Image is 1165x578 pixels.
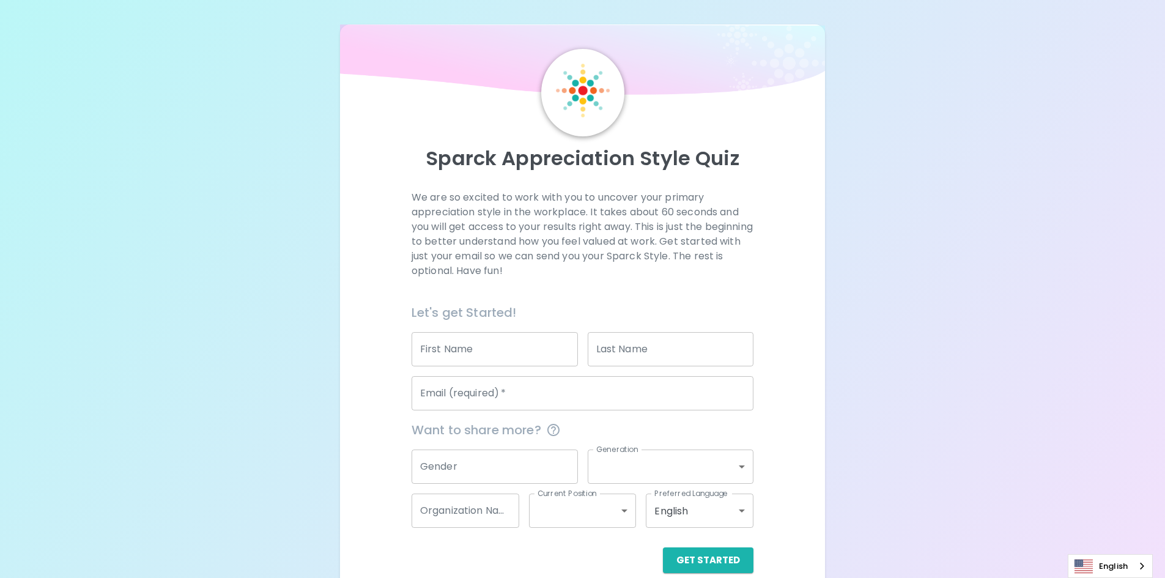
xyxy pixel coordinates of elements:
[1068,554,1153,578] div: Language
[596,444,638,454] label: Generation
[663,547,753,573] button: Get Started
[412,190,753,278] p: We are so excited to work with you to uncover your primary appreciation style in the workplace. I...
[538,488,597,498] label: Current Position
[412,420,753,440] span: Want to share more?
[355,146,811,171] p: Sparck Appreciation Style Quiz
[340,24,826,101] img: wave
[646,494,753,528] div: English
[1068,554,1153,578] aside: Language selected: English
[1068,555,1152,577] a: English
[654,488,728,498] label: Preferred Language
[556,64,610,117] img: Sparck Logo
[412,303,753,322] h6: Let's get Started!
[546,423,561,437] svg: This information is completely confidential and only used for aggregated appreciation studies at ...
